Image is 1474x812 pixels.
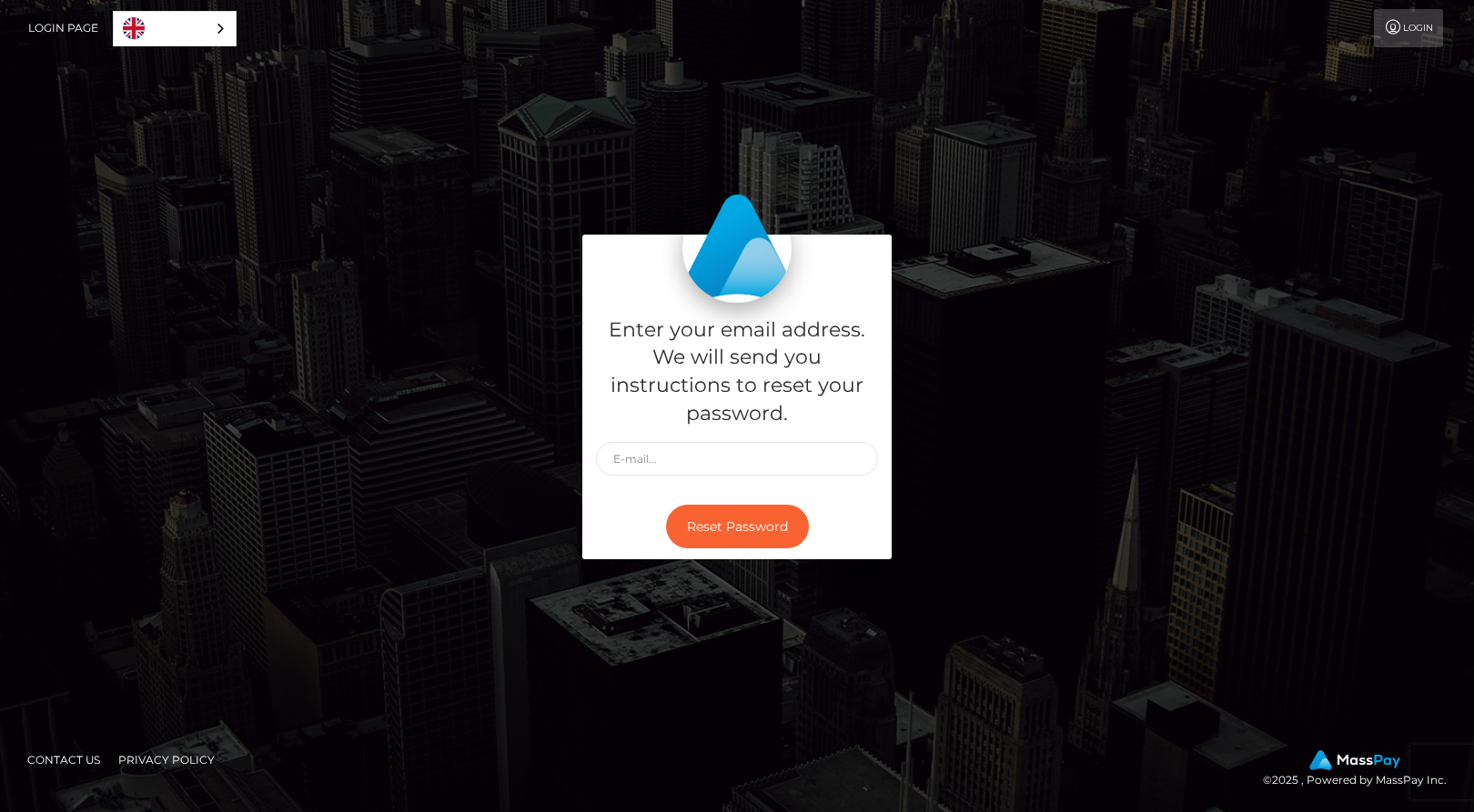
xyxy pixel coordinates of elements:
[596,442,878,476] input: E-mail...
[1263,750,1460,790] div: © 2025 , Powered by MassPay Inc.
[113,11,237,46] div: Language
[114,12,236,45] a: English
[666,505,809,549] button: Reset Password
[682,194,792,303] img: MassPay Login
[111,746,222,774] a: Privacy Policy
[1374,9,1443,47] a: Login
[1309,750,1400,770] img: MassPay
[113,11,237,46] aside: Language selected: English
[28,9,98,47] a: Login Page
[596,316,878,428] h5: Enter your email address. We will send you instructions to reset your password.
[20,746,107,774] a: Contact Us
